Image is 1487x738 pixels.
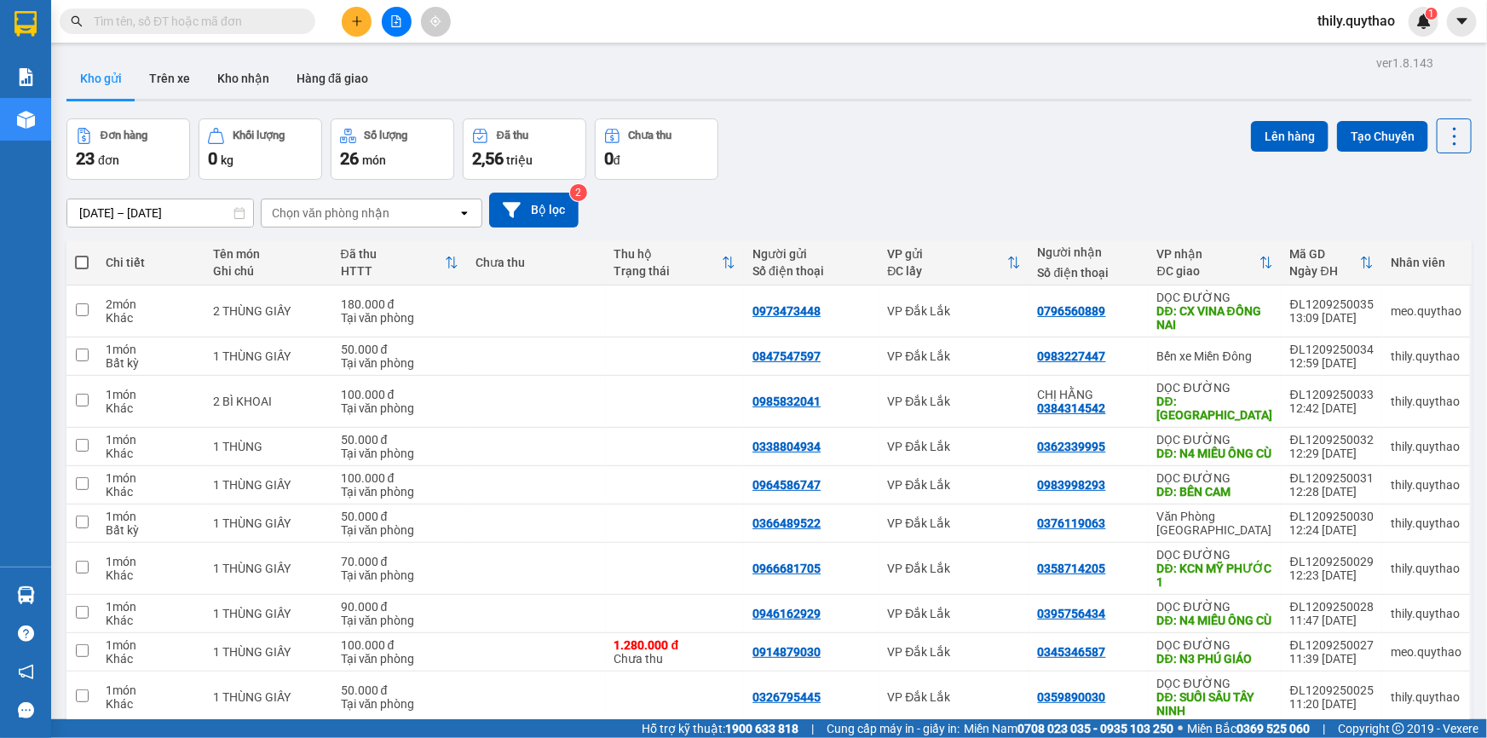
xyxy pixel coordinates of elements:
[101,130,147,141] div: Đơn hàng
[752,264,870,278] div: Số điện thoại
[614,638,736,666] div: Chưa thu
[341,247,445,261] div: Đã thu
[752,440,821,453] div: 0338804934
[1290,568,1374,582] div: 12:23 [DATE]
[1290,388,1374,401] div: ĐL1209250033
[341,401,458,415] div: Tại văn phòng
[1391,304,1461,318] div: meo.quythao
[214,395,324,408] div: 2 BÌ KHOAI
[1157,349,1273,363] div: Bến xe Miền Đông
[1290,510,1374,523] div: ĐL1209250030
[1290,485,1374,499] div: 12:28 [DATE]
[66,118,190,180] button: Đơn hàng23đơn
[214,264,324,278] div: Ghi chú
[1391,645,1461,659] div: meo.quythao
[341,614,458,627] div: Tại văn phòng
[106,343,197,356] div: 1 món
[1290,343,1374,356] div: ĐL1209250034
[811,719,814,738] span: |
[752,607,821,620] div: 0946162929
[1038,266,1140,280] div: Số điện thoại
[390,15,402,27] span: file-add
[341,555,458,568] div: 70.000 đ
[1391,478,1461,492] div: thily.quythao
[879,240,1029,285] th: Toggle SortBy
[1157,291,1273,304] div: DỌC ĐƯỜNG
[341,600,458,614] div: 90.000 đ
[341,568,458,582] div: Tại văn phòng
[214,607,324,620] div: 1 THÙNG GIẤY
[1157,652,1273,666] div: DĐ: N3 PHÚ GIÁO
[887,264,1006,278] div: ĐC lấy
[1178,725,1183,732] span: ⚪️
[135,58,204,99] button: Trên xe
[1290,600,1374,614] div: ĐL1209250028
[214,645,324,659] div: 1 THÙNG GIẤY
[1337,121,1428,152] button: Tạo Chuyến
[429,15,441,27] span: aim
[1290,401,1374,415] div: 12:42 [DATE]
[1038,304,1106,318] div: 0796560889
[1038,349,1106,363] div: 0983227447
[341,447,458,460] div: Tại văn phòng
[458,206,471,220] svg: open
[106,388,197,401] div: 1 món
[1017,722,1173,735] strong: 0708 023 035 - 0935 103 250
[1447,7,1477,37] button: caret-down
[214,516,324,530] div: 1 THÙNG GIẤY
[1290,683,1374,697] div: ĐL1209250025
[1391,607,1461,620] div: thily.quythao
[106,697,197,711] div: Khác
[382,7,412,37] button: file-add
[106,652,197,666] div: Khác
[106,600,197,614] div: 1 món
[1038,562,1106,575] div: 0358714205
[1038,388,1140,401] div: CHỊ HẰNG
[17,68,35,86] img: solution-icon
[18,626,34,642] span: question-circle
[1157,677,1273,690] div: DỌC ĐƯỜNG
[1455,14,1470,29] span: caret-down
[106,555,197,568] div: 1 món
[1157,510,1273,537] div: Văn Phòng [GEOGRAPHIC_DATA]
[725,722,798,735] strong: 1900 633 818
[614,638,736,652] div: 1.280.000 đ
[332,240,467,285] th: Toggle SortBy
[341,485,458,499] div: Tại văn phòng
[341,510,458,523] div: 50.000 đ
[614,153,620,167] span: đ
[1391,690,1461,704] div: thily.quythao
[1290,638,1374,652] div: ĐL1209250027
[1157,638,1273,652] div: DỌC ĐƯỜNG
[1290,471,1374,485] div: ĐL1209250031
[497,130,528,141] div: Đã thu
[208,148,217,169] span: 0
[629,130,672,141] div: Chưa thu
[233,130,285,141] div: Khối lượng
[1038,516,1106,530] div: 0376119063
[595,118,718,180] button: Chưa thu0đ
[1157,562,1273,589] div: DĐ: KCN MỸ PHƯỚC 1
[752,304,821,318] div: 0973473448
[106,638,197,652] div: 1 món
[1290,356,1374,370] div: 12:59 [DATE]
[106,471,197,485] div: 1 món
[341,343,458,356] div: 50.000 đ
[341,264,445,278] div: HTTT
[1376,54,1433,72] div: ver 1.8.143
[1323,719,1325,738] span: |
[1391,440,1461,453] div: thily.quythao
[214,562,324,575] div: 1 THÙNG GIẤY
[351,15,363,27] span: plus
[1157,614,1273,627] div: DĐ: N4 MIẾU ÔNG CÙ
[1236,722,1310,735] strong: 0369 525 060
[17,111,35,129] img: warehouse-icon
[1290,523,1374,537] div: 12:24 [DATE]
[1157,304,1273,332] div: DĐ: CX VINA ĐỒNG NAI
[606,240,745,285] th: Toggle SortBy
[827,719,960,738] span: Cung cấp máy in - giấy in:
[18,664,34,680] span: notification
[489,193,579,228] button: Bộ lọc
[341,297,458,311] div: 180.000 đ
[362,153,386,167] span: món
